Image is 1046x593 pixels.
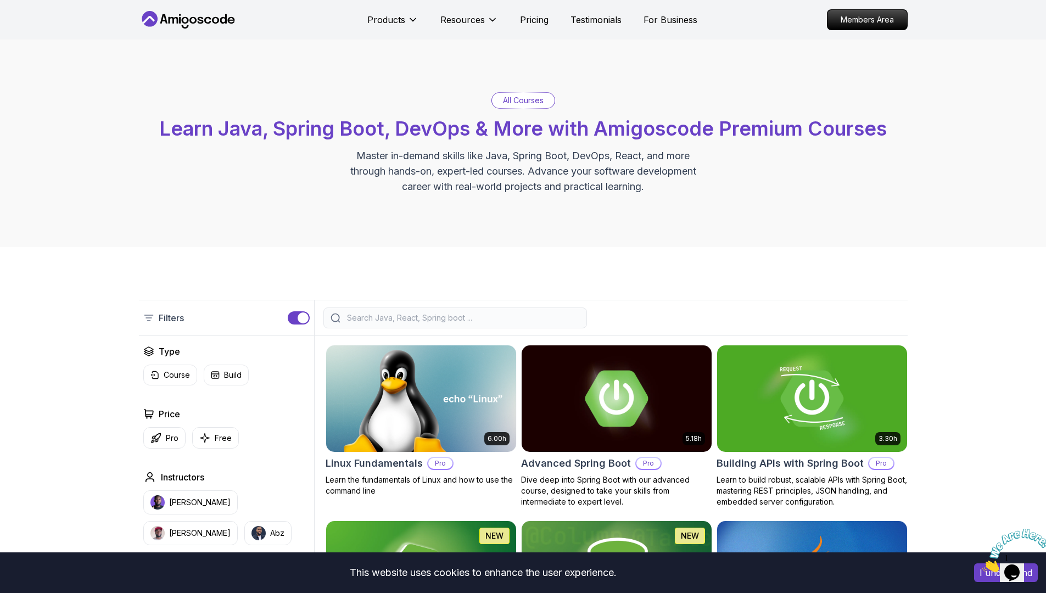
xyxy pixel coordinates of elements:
img: Linux Fundamentals card [326,345,516,452]
span: Learn Java, Spring Boot, DevOps & More with Amigoscode Premium Courses [159,116,887,141]
button: Products [367,13,418,35]
p: Dive deep into Spring Boot with our advanced course, designed to take your skills from intermedia... [521,474,712,507]
a: Advanced Spring Boot card5.18hAdvanced Spring BootProDive deep into Spring Boot with our advanced... [521,345,712,507]
iframe: chat widget [978,524,1046,577]
h2: Price [159,407,180,421]
a: Members Area [827,9,908,30]
p: Pro [869,458,893,469]
button: instructor img[PERSON_NAME] [143,521,238,545]
h2: Instructors [161,471,204,484]
button: Course [143,365,197,385]
img: instructor img [150,495,165,510]
button: Free [192,427,239,449]
a: Testimonials [570,13,622,26]
p: [PERSON_NAME] [169,528,231,539]
p: Build [224,370,242,381]
a: For Business [644,13,697,26]
p: Learn to build robust, scalable APIs with Spring Boot, mastering REST principles, JSON handling, ... [717,474,908,507]
input: Search Java, React, Spring boot ... [345,312,580,323]
a: Pricing [520,13,549,26]
button: Resources [440,13,498,35]
h2: Advanced Spring Boot [521,456,631,471]
button: Build [204,365,249,385]
div: This website uses cookies to enhance the user experience. [8,561,958,585]
p: Pro [428,458,452,469]
p: 5.18h [686,434,702,443]
img: Building APIs with Spring Boot card [717,345,907,452]
p: 6.00h [488,434,506,443]
p: 3.30h [879,434,897,443]
img: instructor img [150,526,165,540]
p: Learn the fundamentals of Linux and how to use the command line [326,474,517,496]
p: Pro [166,433,178,444]
p: NEW [681,530,699,541]
p: Resources [440,13,485,26]
button: Accept cookies [974,563,1038,582]
a: Linux Fundamentals card6.00hLinux FundamentalsProLearn the fundamentals of Linux and how to use t... [326,345,517,496]
p: Pro [636,458,661,469]
button: instructor imgAbz [244,521,292,545]
img: instructor img [251,526,266,540]
p: NEW [485,530,504,541]
p: [PERSON_NAME] [169,497,231,508]
p: Abz [270,528,284,539]
p: Filters [159,311,184,325]
a: Building APIs with Spring Boot card3.30hBuilding APIs with Spring BootProLearn to build robust, s... [717,345,908,507]
h2: Building APIs with Spring Boot [717,456,864,471]
p: Master in-demand skills like Java, Spring Boot, DevOps, React, and more through hands-on, expert-... [339,148,708,194]
p: Members Area [827,10,907,30]
p: Course [164,370,190,381]
p: All Courses [503,95,544,106]
button: instructor img[PERSON_NAME] [143,490,238,514]
img: Advanced Spring Boot card [522,345,712,452]
p: Products [367,13,405,26]
img: Chat attention grabber [4,4,72,48]
h2: Linux Fundamentals [326,456,423,471]
p: Free [215,433,232,444]
span: 1 [4,4,9,14]
h2: Type [159,345,180,358]
button: Pro [143,427,186,449]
